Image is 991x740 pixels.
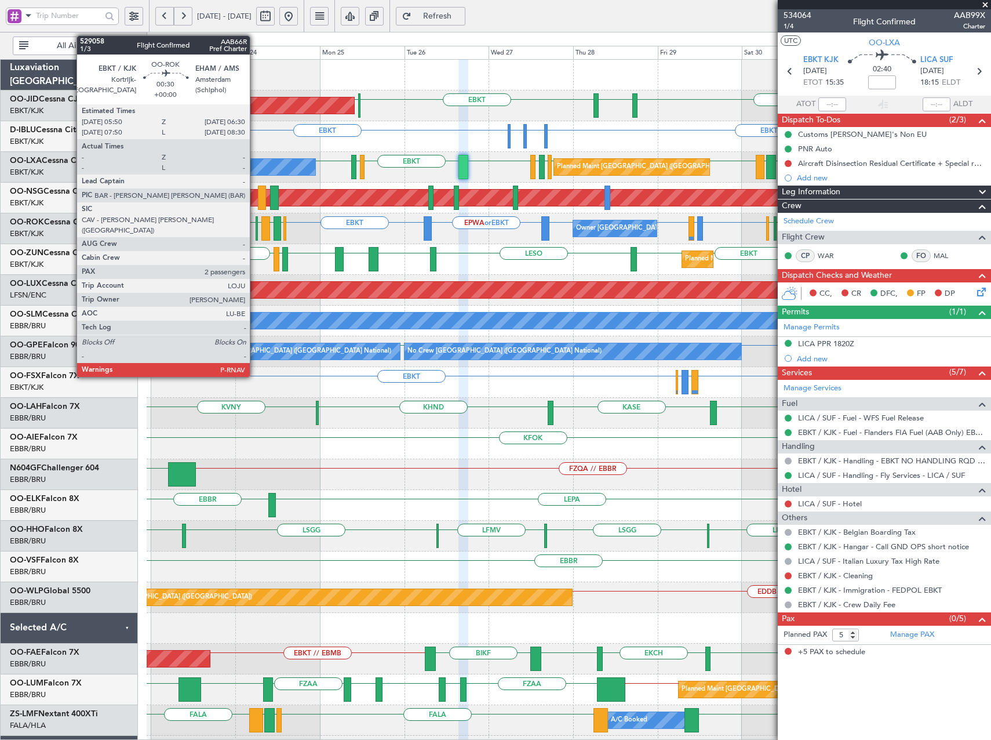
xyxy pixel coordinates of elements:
a: EBKT / KJK - Fuel - Flanders FIA Fuel (AAB Only) EBKT / KJK [798,427,985,437]
div: FO [912,249,931,262]
a: EBBR/BRU [10,505,46,516]
span: (5/7) [949,366,966,378]
span: Hotel [782,483,801,496]
span: ALDT [953,99,972,110]
span: OO-SLM [10,310,42,318]
a: OO-WLPGlobal 5500 [10,587,90,595]
a: OO-LUMFalcon 7X [10,679,82,687]
a: LFSN/ENC [10,290,46,300]
span: EBKT KJK [803,55,839,66]
span: (2/3) [949,114,966,126]
a: EBBR/BRU [10,659,46,669]
div: Planned Maint Kortrijk-[GEOGRAPHIC_DATA] [685,251,820,268]
span: ELDT [942,77,960,89]
a: OO-FAEFalcon 7X [10,648,79,656]
a: EBKT/KJK [10,198,43,208]
div: Fri 29 [658,46,742,60]
a: OO-VSFFalcon 8X [10,556,79,564]
a: OO-LAHFalcon 7X [10,402,80,411]
input: --:-- [818,97,846,111]
span: (1/1) [949,306,966,318]
span: ATOT [796,99,815,110]
a: Manage Services [784,383,841,394]
div: Add new [797,173,985,183]
span: (0/5) [949,612,966,625]
span: OO-ZUN [10,249,43,257]
a: EBKT/KJK [10,382,43,393]
div: Planned Maint [GEOGRAPHIC_DATA] ([GEOGRAPHIC_DATA] National) [682,681,891,698]
span: OO-FAE [10,648,41,656]
span: OO-GPE [10,341,43,349]
div: No Crew [GEOGRAPHIC_DATA] ([GEOGRAPHIC_DATA] National) [197,343,391,360]
a: OO-ZUNCessna Citation CJ4 [10,249,120,257]
span: Dispatch To-Dos [782,114,840,127]
span: OO-LXA [10,157,42,165]
span: N604GF [10,464,41,472]
div: PNR Auto [798,144,832,154]
a: EBKT / KJK - Cleaning [798,571,873,581]
span: 534064 [784,9,811,21]
div: [DATE] [149,34,169,44]
a: EBKT/KJK [10,228,43,239]
a: OO-LXACessna Citation CJ4 [10,157,118,165]
span: OO-ELK [10,495,41,503]
span: OO-AIE [10,433,39,441]
span: Handling [782,440,815,454]
div: Add new [797,354,985,364]
span: OO-LUM [10,679,43,687]
a: EBBR/BRU [10,351,46,362]
div: CP [796,249,815,262]
span: Dispatch Checks and Weather [782,269,892,282]
a: LICA / SUF - Handling - Fly Services - LICA / SUF [798,470,965,480]
a: OO-SLMCessna Citation XLS [10,310,119,318]
span: OO-ROK [10,218,44,226]
div: No Crew [GEOGRAPHIC_DATA] ([GEOGRAPHIC_DATA] National) [407,343,602,360]
span: Pax [782,612,795,626]
span: OO-LUX [10,280,42,288]
span: OO-NSG [10,187,43,195]
span: [DATE] - [DATE] [197,11,252,21]
div: Planned Maint [GEOGRAPHIC_DATA] ([GEOGRAPHIC_DATA] National) [557,158,767,176]
span: AAB99X [954,9,985,21]
a: EBKT / KJK - Handling - EBKT NO HANDLING RQD FOR CJ [798,456,985,466]
span: Permits [782,306,809,319]
span: Refresh [414,12,461,20]
a: LICA / SUF - Italian Luxury Tax High Rate [798,556,939,566]
div: Thu 28 [573,46,658,60]
span: OO-VSF [10,556,41,564]
a: EBKT / KJK - Belgian Boarding Tax [798,527,916,537]
div: Flight Confirmed [853,16,916,28]
span: OO-HHO [10,525,45,534]
span: CC, [819,288,832,300]
button: UTC [781,35,801,46]
a: OO-LUXCessna Citation CJ4 [10,280,118,288]
a: EBKT/KJK [10,136,43,147]
span: Services [782,367,812,380]
div: Customs [PERSON_NAME]'s Non EU [798,129,927,139]
div: Sun 24 [235,46,320,60]
a: EBBR/BRU [10,567,46,577]
span: D-IBLU [10,126,36,134]
a: EBKT/KJK [10,106,43,116]
span: 15:35 [825,77,844,89]
span: OO-WLP [10,587,43,595]
a: LICA / SUF - Fuel - WFS Fuel Release [798,413,924,423]
a: D-IBLUCessna Citation M2 [10,126,110,134]
a: EBKT/KJK [10,259,43,270]
a: EBBR/BRU [10,536,46,546]
button: Refresh [396,7,465,26]
div: LICA PPR 1820Z [798,339,854,349]
span: All Aircraft [31,42,122,50]
a: OO-FSXFalcon 7X [10,372,79,380]
a: OO-NSGCessna Citation CJ4 [10,187,120,195]
a: EBKT / KJK - Hangar - Call GND OPS short notice [798,542,969,552]
a: N604GFChallenger 604 [10,464,99,472]
span: DFC, [880,288,898,300]
a: OO-HHOFalcon 8X [10,525,83,534]
div: Aircraft Disinsection Residual Certificate + Special request [798,158,985,168]
span: 02:40 [873,64,891,75]
a: EBBR/BRU [10,413,46,423]
span: 18:15 [920,77,939,89]
a: OO-GPEFalcon 900EX EASy II [10,341,125,349]
div: Sat 30 [742,46,826,60]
